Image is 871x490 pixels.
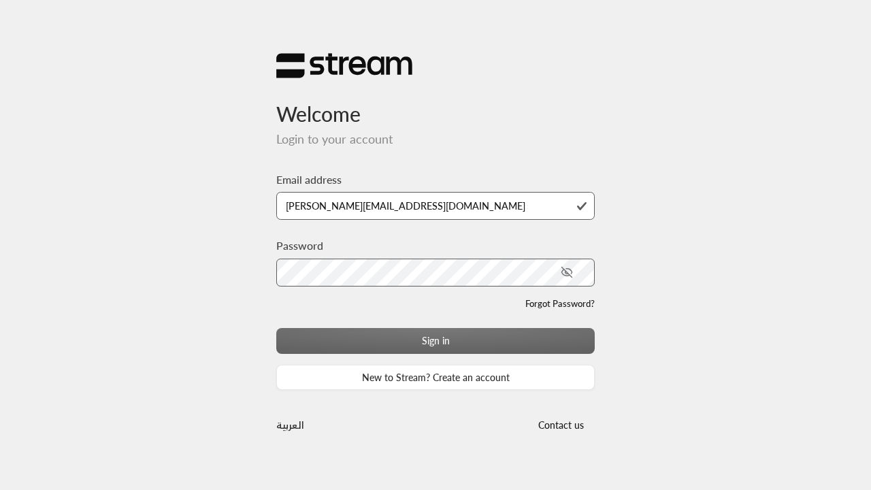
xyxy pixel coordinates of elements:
h3: Welcome [276,79,595,126]
a: Contact us [527,419,595,431]
a: Forgot Password? [525,297,595,311]
button: toggle password visibility [555,261,578,284]
h5: Login to your account [276,132,595,147]
button: Contact us [527,412,595,438]
a: العربية [276,412,304,438]
label: Password [276,238,323,254]
label: Email address [276,171,342,188]
img: Stream Logo [276,52,412,79]
a: New to Stream? Create an account [276,365,595,390]
input: Type your email here [276,192,595,220]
